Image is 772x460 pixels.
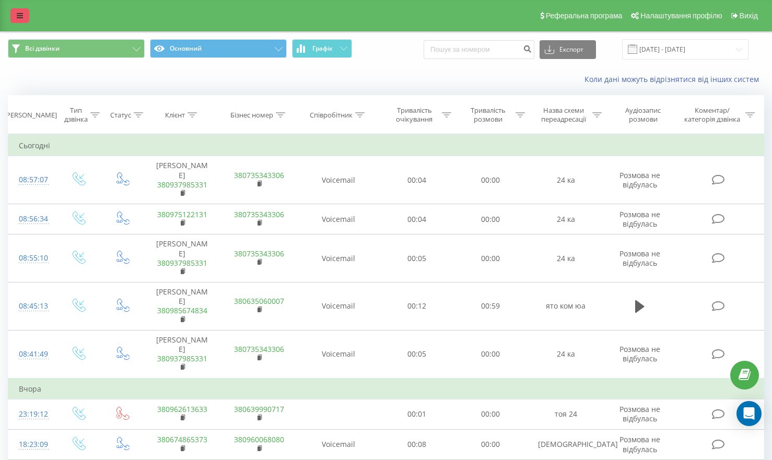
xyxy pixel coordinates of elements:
[8,135,764,156] td: Сьогодні
[157,180,207,190] a: 380937985331
[528,330,604,378] td: 24 ка
[19,248,45,268] div: 08:55:10
[380,204,453,234] td: 00:04
[454,282,528,331] td: 00:59
[619,209,660,229] span: Розмова не відбулась
[19,209,45,229] div: 08:56:34
[234,249,284,258] a: 380735343306
[292,39,352,58] button: Графік
[297,330,380,378] td: Voicemail
[310,111,353,120] div: Співробітник
[380,282,453,331] td: 00:12
[584,74,764,84] a: Коли дані можуть відрізнятися вiд інших систем
[380,156,453,204] td: 00:04
[234,344,284,354] a: 380735343306
[528,282,604,331] td: ято ком юа
[234,209,284,219] a: 380735343306
[537,106,590,124] div: Назва схеми переадресації
[19,296,45,316] div: 08:45:13
[234,434,284,444] a: 380960068080
[157,434,207,444] a: 380674865373
[312,45,333,52] span: Графік
[619,344,660,363] span: Розмова не відбулась
[736,401,762,426] div: Open Intercom Messenger
[19,344,45,364] div: 08:41:49
[64,106,88,124] div: Тип дзвінка
[380,234,453,282] td: 00:05
[25,44,60,53] span: Всі дзвінки
[528,429,604,459] td: [DEMOGRAPHIC_DATA]
[8,39,145,58] button: Всі дзвінки
[619,404,660,423] span: Розмова не відбулась
[546,11,623,20] span: Реферальна програма
[389,106,439,124] div: Тривалість очікування
[297,429,380,459] td: Voicemail
[234,296,284,306] a: 380635060007
[528,399,604,429] td: тоя 24
[4,111,57,120] div: [PERSON_NAME]
[454,156,528,204] td: 00:00
[619,249,660,268] span: Розмова не відбулась
[682,106,743,124] div: Коментар/категорія дзвінка
[157,404,207,414] a: 380962613633
[380,429,453,459] td: 00:08
[454,330,528,378] td: 00:00
[144,234,220,282] td: [PERSON_NAME]
[165,111,185,120] div: Клієнт
[234,170,284,180] a: 380735343306
[144,156,220,204] td: [PERSON_NAME]
[614,106,673,124] div: Аудіозапис розмови
[619,170,660,190] span: Розмова не відбулась
[424,40,534,59] input: Пошук за номером
[528,204,604,234] td: 24 ка
[454,399,528,429] td: 00:00
[380,399,453,429] td: 00:01
[297,156,380,204] td: Voicemail
[8,379,764,399] td: Вчора
[230,111,273,120] div: Бізнес номер
[528,156,604,204] td: 24 ка
[157,353,207,363] a: 380937985331
[157,209,207,219] a: 380975122131
[19,170,45,190] div: 08:57:07
[297,282,380,331] td: Voicemail
[740,11,758,20] span: Вихід
[540,40,596,59] button: Експорт
[19,434,45,455] div: 18:23:09
[19,404,45,424] div: 23:19:12
[150,39,287,58] button: Основний
[157,258,207,268] a: 380937985331
[454,234,528,282] td: 00:00
[297,204,380,234] td: Voicemail
[144,330,220,378] td: [PERSON_NAME]
[144,282,220,331] td: [PERSON_NAME]
[157,305,207,315] a: 380985674834
[463,106,513,124] div: Тривалість розмови
[110,111,131,120] div: Статус
[454,429,528,459] td: 00:00
[454,204,528,234] td: 00:00
[528,234,604,282] td: 24 ка
[297,234,380,282] td: Voicemail
[640,11,722,20] span: Налаштування профілю
[380,330,453,378] td: 00:05
[619,434,660,454] span: Розмова не відбулась
[234,404,284,414] a: 380639990717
